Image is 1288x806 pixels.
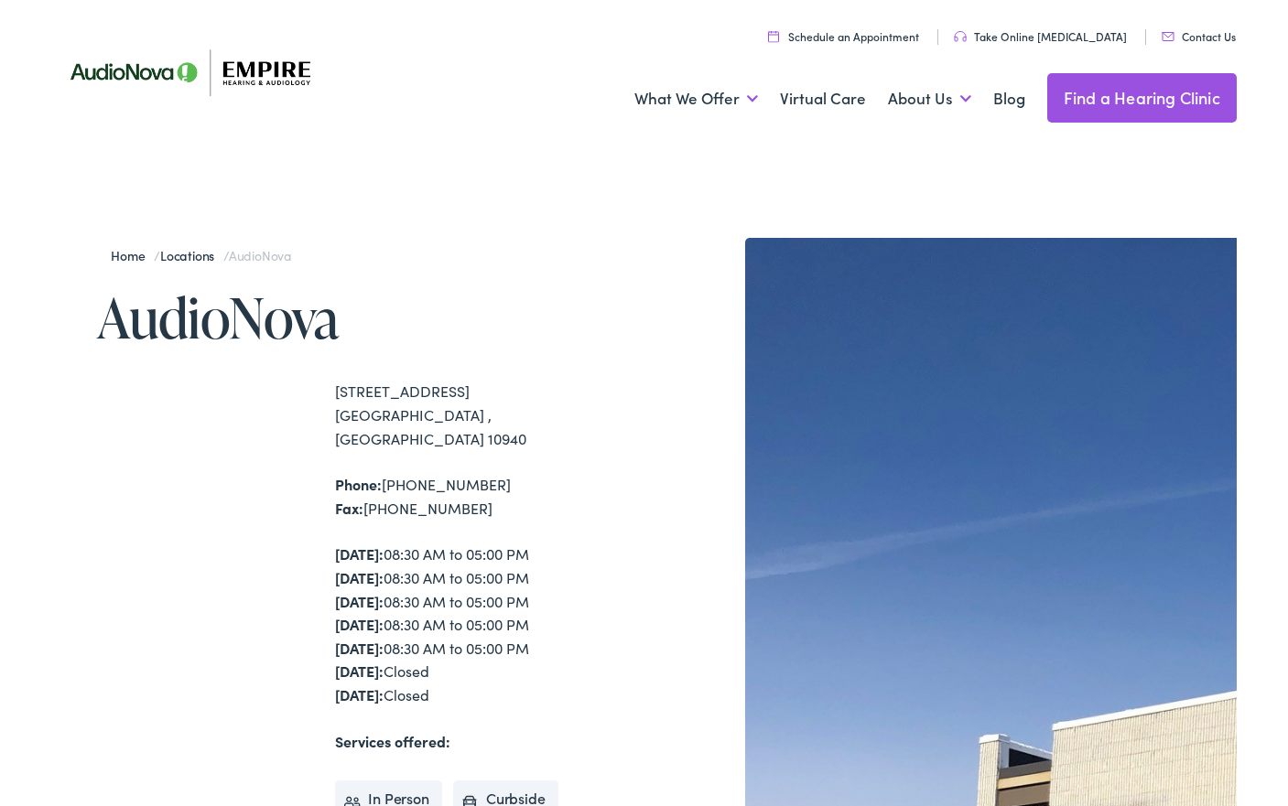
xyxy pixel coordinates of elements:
[768,28,919,44] a: Schedule an Appointment
[335,638,384,658] strong: [DATE]:
[335,473,644,520] div: [PHONE_NUMBER] [PHONE_NUMBER]
[954,31,967,42] img: utility icon
[888,65,971,133] a: About Us
[780,65,866,133] a: Virtual Care
[335,614,384,634] strong: [DATE]:
[335,474,382,494] strong: Phone:
[993,65,1025,133] a: Blog
[335,543,384,564] strong: [DATE]:
[335,684,384,704] strong: [DATE]:
[1047,73,1237,123] a: Find a Hearing Clinic
[335,498,363,518] strong: Fax:
[1162,28,1236,44] a: Contact Us
[335,591,384,611] strong: [DATE]:
[954,28,1127,44] a: Take Online [MEDICAL_DATA]
[160,246,223,264] a: Locations
[768,30,779,42] img: utility icon
[111,246,291,264] span: / /
[229,246,291,264] span: AudioNova
[1162,32,1174,41] img: utility icon
[634,65,758,133] a: What We Offer
[335,731,450,751] strong: Services offered:
[111,246,154,264] a: Home
[335,661,384,681] strong: [DATE]:
[97,287,644,348] h1: AudioNova
[335,543,644,706] div: 08:30 AM to 05:00 PM 08:30 AM to 05:00 PM 08:30 AM to 05:00 PM 08:30 AM to 05:00 PM 08:30 AM to 0...
[335,380,644,450] div: [STREET_ADDRESS] [GEOGRAPHIC_DATA] , [GEOGRAPHIC_DATA] 10940
[335,567,384,587] strong: [DATE]:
